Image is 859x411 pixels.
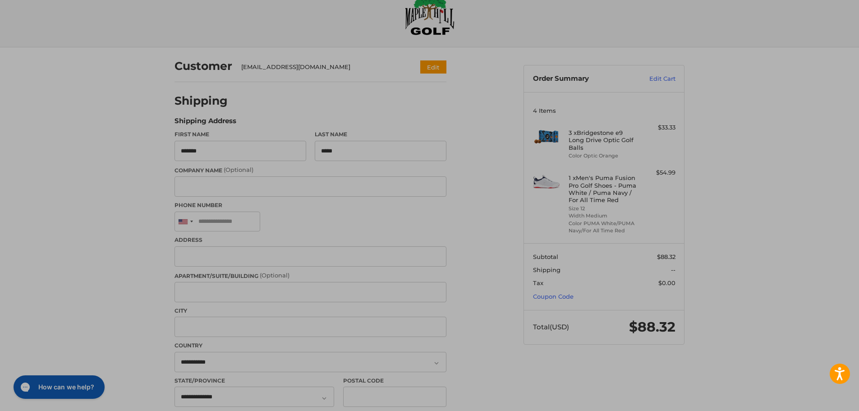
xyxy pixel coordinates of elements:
span: $0.00 [658,279,675,286]
label: State/Province [175,377,334,385]
div: [EMAIL_ADDRESS][DOMAIN_NAME] [241,63,403,72]
h3: Order Summary [533,74,630,83]
span: $88.32 [657,253,675,260]
small: (Optional) [260,272,289,279]
div: United States: +1 [175,212,196,231]
h4: 3 x Bridgestone e9 Long Drive Optic Golf Balls [569,129,638,151]
label: City [175,307,446,315]
label: Last Name [315,130,446,139]
label: Address [175,236,446,244]
label: First Name [175,130,306,139]
li: Color Optic Orange [569,152,638,160]
label: Country [175,342,446,350]
label: Postal Code [343,377,447,385]
label: Apartment/Suite/Building [175,271,446,280]
small: (Optional) [224,166,253,173]
div: $33.33 [640,123,675,132]
a: Coupon Code [533,293,574,300]
h3: 4 Items [533,107,675,114]
button: Edit [420,60,446,74]
span: -- [671,266,675,273]
h2: Customer [175,59,232,73]
legend: Shipping Address [175,116,236,130]
span: Shipping [533,266,560,273]
span: Subtotal [533,253,558,260]
div: $54.99 [640,168,675,177]
span: Total (USD) [533,323,569,331]
h2: Shipping [175,94,228,108]
label: Phone Number [175,201,446,209]
span: $88.32 [629,319,675,335]
iframe: Gorgias live chat messenger [9,372,107,402]
h4: 1 x Men's Puma Fusion Pro Golf Shoes - Puma White / Puma Navy / For All Time Red [569,174,638,203]
span: Tax [533,279,543,286]
label: Company Name [175,166,446,175]
li: Color PUMA White/PUMA Navy/For All Time Red [569,220,638,235]
li: Width Medium [569,212,638,220]
li: Size 12 [569,205,638,212]
a: Edit Cart [630,74,675,83]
